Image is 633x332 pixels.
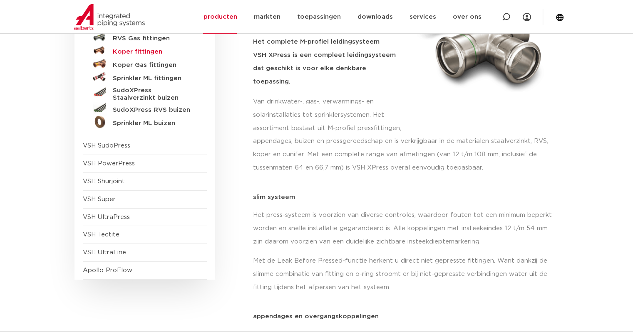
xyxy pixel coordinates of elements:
h5: Koper Gas fittingen [113,61,195,69]
a: VSH SudoPress [83,143,130,149]
p: Het press-systeem is voorzien van diverse controles, waardoor fouten tot een minimum beperkt word... [253,209,559,248]
h5: Sprinkler ML buizen [113,120,195,127]
p: slim systeem [253,194,559,200]
a: Koper fittingen [83,44,207,57]
a: VSH UltraPress [83,214,130,220]
h5: Sprinkler ML fittingen [113,75,195,82]
p: appendages en overgangskoppelingen [253,313,559,320]
a: Apollo ProFlow [83,267,132,273]
a: Sprinkler ML buizen [83,115,207,128]
a: VSH Super [83,196,116,202]
a: VSH PowerPress [83,160,135,167]
a: VSH UltraLine [83,249,126,256]
p: appendages, buizen en pressgereedschap en is verkrijgbaar in de materialen staalverzinkt, RVS, ko... [253,135,559,175]
h5: RVS Gas fittingen [113,35,195,42]
a: SudoXPress Staalverzinkt buizen [83,84,207,102]
p: Met de Leak Before Pressed-functie herkent u direct niet gepresste fittingen. Want dankzij de sli... [253,254,559,294]
h5: SudoXPress RVS buizen [113,106,195,114]
p: Van drinkwater-, gas-, verwarmings- en solarinstallaties tot sprinklersystemen. Het assortiment b... [253,95,404,135]
a: VSH Tectite [83,231,119,238]
a: SudoXPress RVS buizen [83,102,207,115]
a: RVS Gas fittingen [83,30,207,44]
a: Sprinkler ML fittingen [83,70,207,84]
h5: Koper fittingen [113,48,195,56]
h5: SudoXPress Staalverzinkt buizen [113,87,195,102]
a: VSH Shurjoint [83,178,125,184]
h5: Het complete M-profiel leidingsysteem VSH XPress is een compleet leidingsysteem dat geschikt is v... [253,35,404,89]
a: Koper Gas fittingen [83,57,207,70]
